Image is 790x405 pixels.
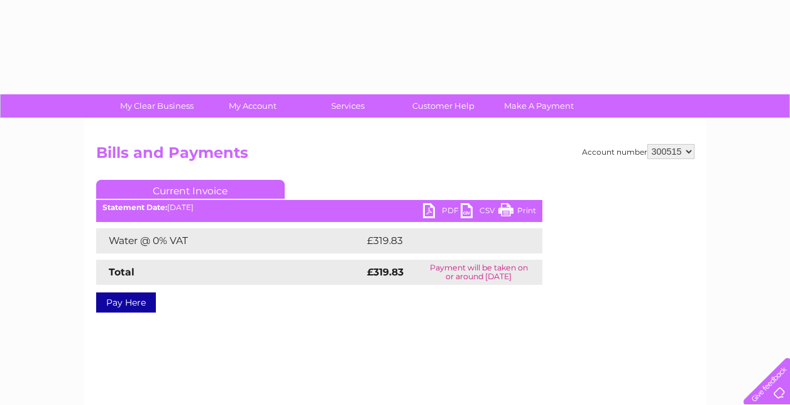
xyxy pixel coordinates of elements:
a: Print [498,203,536,221]
a: CSV [461,203,498,221]
a: Make A Payment [487,94,591,118]
td: Payment will be taken on or around [DATE] [415,260,542,285]
b: Statement Date: [102,203,167,212]
a: My Clear Business [105,94,209,118]
div: Account number [582,144,694,159]
a: Services [296,94,400,118]
h2: Bills and Payments [96,144,694,168]
strong: Total [109,266,134,278]
strong: £319.83 [367,266,403,278]
a: Pay Here [96,292,156,313]
td: Water @ 0% VAT [96,228,364,253]
a: My Account [200,94,304,118]
a: Current Invoice [96,180,285,199]
a: Customer Help [392,94,495,118]
a: PDF [423,203,461,221]
div: [DATE] [96,203,542,212]
td: £319.83 [364,228,519,253]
